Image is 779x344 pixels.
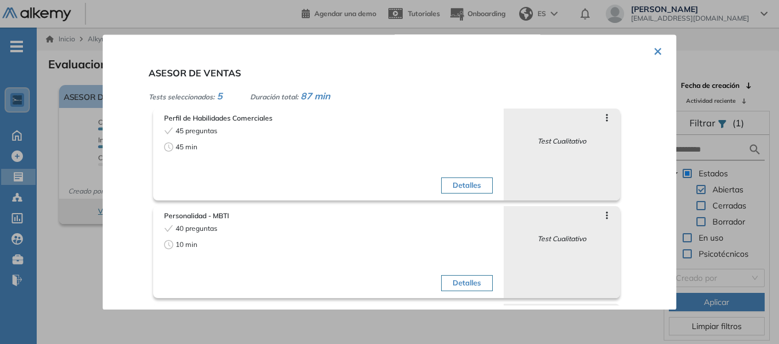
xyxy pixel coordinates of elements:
span: 5 [217,90,223,102]
span: 10 min [176,239,197,250]
span: clock-circle [164,142,173,152]
span: Test Cualitativo [537,234,586,244]
span: 45 preguntas [176,126,217,136]
span: 40 preguntas [176,223,217,234]
span: 45 min [176,142,197,152]
span: Test Cualitativo [537,136,586,146]
span: Tests seleccionados: [149,92,215,101]
span: clock-circle [164,240,173,249]
button: Detalles [441,275,492,291]
span: Personalidad - MBTI [164,211,493,221]
button: Detalles [441,177,492,194]
span: check [164,126,173,136]
span: ASESOR DE VENTAS [149,67,241,79]
span: check [164,224,173,233]
span: Duración total: [250,92,298,101]
span: 87 min [301,90,330,102]
span: Perfil de Habilidades Comerciales [164,113,493,123]
button: × [653,39,663,61]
